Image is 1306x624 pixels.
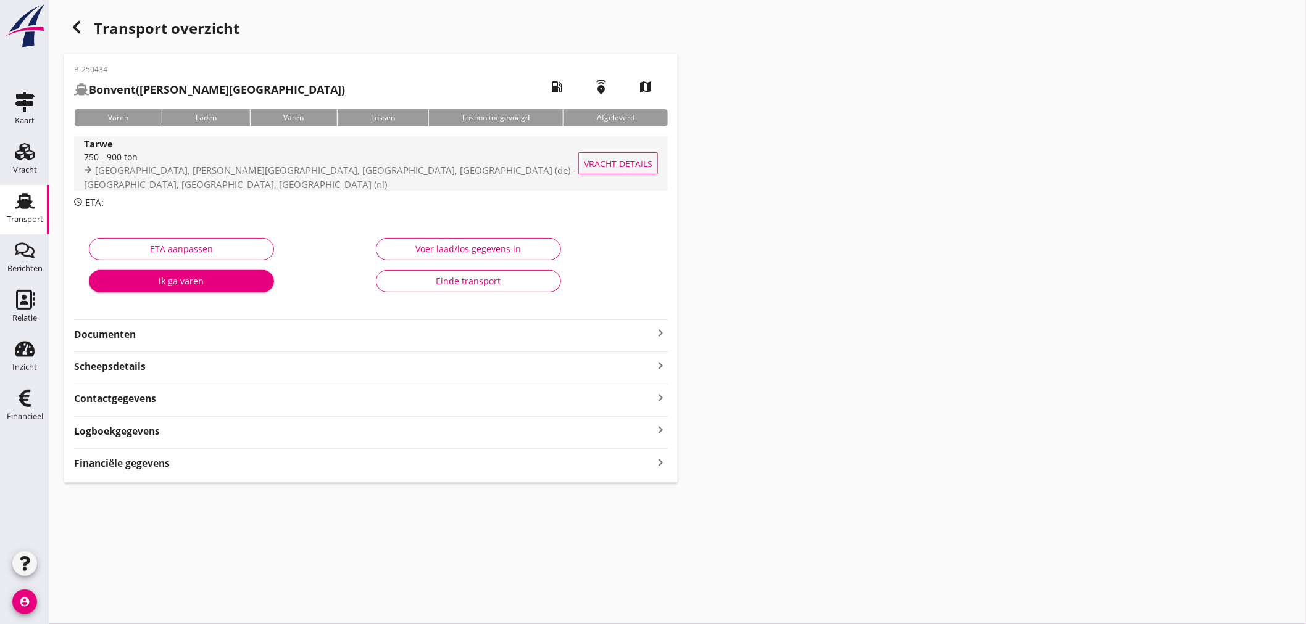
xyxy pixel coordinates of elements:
img: logo-small.a267ee39.svg [2,3,47,49]
strong: Documenten [74,327,653,342]
button: Vracht details [578,152,658,174]
div: Financieel [7,413,43,421]
i: keyboard_arrow_right [653,326,668,340]
strong: Bonvent [89,82,136,97]
i: keyboard_arrow_right [653,357,668,374]
i: keyboard_arrow_right [653,422,668,438]
div: Transport overzicht [64,15,678,44]
button: ETA aanpassen [89,238,274,260]
div: Berichten [7,265,43,273]
div: ETA aanpassen [99,242,264,255]
div: Ik ga varen [99,274,264,287]
div: Laden [162,109,250,126]
div: Kaart [15,117,35,125]
div: 750 - 900 ton [84,150,606,163]
div: Transport [7,215,43,223]
div: Einde transport [386,274,551,287]
button: Einde transport [376,270,561,292]
div: Afgeleverd [563,109,668,126]
i: account_circle [12,589,37,614]
div: Varen [250,109,338,126]
p: B-250434 [74,64,345,75]
i: emergency_share [584,70,618,104]
div: Lossen [337,109,428,126]
span: ETA: [85,196,104,208]
strong: Logboekgegevens [74,424,160,438]
strong: Contactgegevens [74,392,156,406]
span: [GEOGRAPHIC_DATA], [PERSON_NAME][GEOGRAPHIC_DATA], [GEOGRAPHIC_DATA], [GEOGRAPHIC_DATA] (de) - [G... [84,164,576,191]
strong: Financiële gegevens [74,456,170,470]
span: Vracht details [584,157,652,170]
strong: Scheepsdetails [74,359,146,374]
i: keyboard_arrow_right [653,389,668,406]
strong: Tarwe [84,138,113,150]
div: Varen [74,109,162,126]
button: Ik ga varen [89,270,274,292]
a: Tarwe750 - 900 ton[GEOGRAPHIC_DATA], [PERSON_NAME][GEOGRAPHIC_DATA], [GEOGRAPHIC_DATA], [GEOGRAPH... [74,136,668,191]
div: Vracht [13,166,37,174]
div: Inzicht [12,363,37,371]
div: Relatie [12,314,37,322]
i: local_gas_station [539,70,574,104]
button: Voer laad/los gegevens in [376,238,561,260]
div: Losbon toegevoegd [428,109,563,126]
i: map [628,70,663,104]
h2: ([PERSON_NAME][GEOGRAPHIC_DATA]) [74,81,345,98]
div: Voer laad/los gegevens in [386,242,551,255]
i: keyboard_arrow_right [653,454,668,470]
